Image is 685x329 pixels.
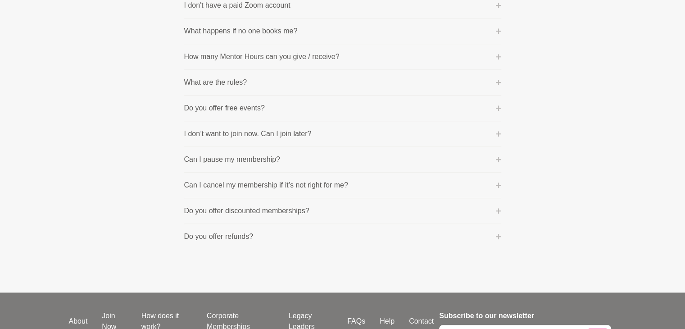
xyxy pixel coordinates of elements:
[184,180,501,191] button: Can I cancel my membership if it’s not right for me?
[184,51,501,62] button: How many Mentor Hours can you give / receive?
[184,77,247,88] p: What are the rules?
[184,206,501,216] button: Do you offer discounted memberships?
[184,154,501,165] button: Can I pause my membership?
[184,77,501,88] button: What are the rules?
[402,316,441,327] a: Contact
[184,128,501,139] button: I don’t want to join now. Can I join later?
[439,311,611,321] h4: Subscribe to our newsletter
[184,206,309,216] p: Do you offer discounted memberships?
[184,128,312,139] p: I don’t want to join now. Can I join later?
[184,26,298,37] p: What happens if no one books me?
[184,103,265,114] p: Do you offer free events?
[62,316,95,327] a: About
[184,180,348,191] p: Can I cancel my membership if it’s not right for me?
[184,51,340,62] p: How many Mentor Hours can you give / receive?
[340,316,372,327] a: FAQs
[372,316,402,327] a: Help
[184,103,501,114] button: Do you offer free events?
[184,154,280,165] p: Can I pause my membership?
[184,231,501,242] button: Do you offer refunds?
[184,26,501,37] button: What happens if no one books me?
[184,231,254,242] p: Do you offer refunds?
